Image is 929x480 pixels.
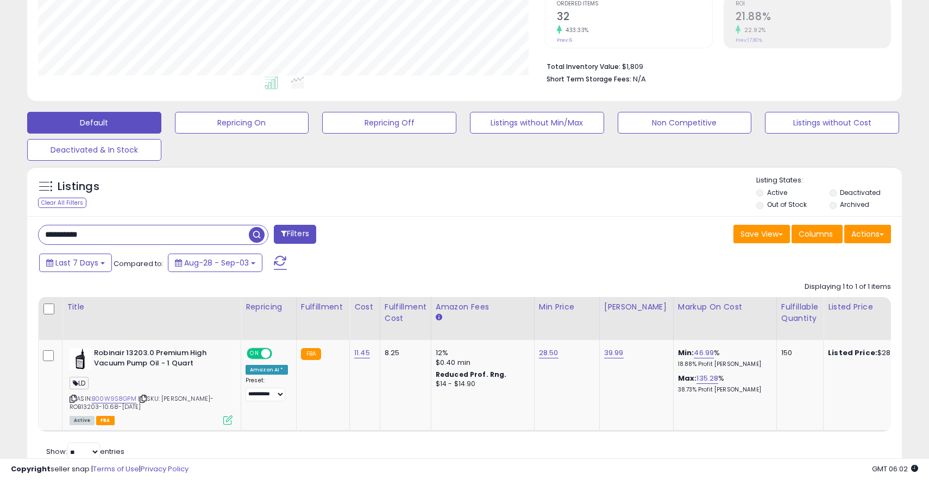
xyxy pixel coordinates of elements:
div: Amazon Fees [436,301,530,313]
small: Prev: 6 [557,37,572,43]
a: 28.50 [539,348,558,358]
div: Min Price [539,301,595,313]
h5: Listings [58,179,99,194]
button: Last 7 Days [39,254,112,272]
h2: 32 [557,10,712,25]
div: ASIN: [70,348,233,424]
div: $0.40 min [436,358,526,368]
div: Preset: [246,377,288,401]
div: % [678,374,768,394]
button: Listings without Cost [765,112,899,134]
strong: Copyright [11,464,51,474]
div: Fulfillment Cost [385,301,426,324]
p: 38.73% Profit [PERSON_NAME] [678,386,768,394]
div: seller snap | | [11,464,189,475]
label: Deactivated [840,188,881,197]
div: Amazon AI * [246,365,288,375]
h2: 21.88% [736,10,890,25]
span: Ordered Items [557,1,712,7]
div: $14 - $14.90 [436,380,526,389]
a: 39.99 [604,348,624,358]
a: B00W9S8GPM [92,394,136,403]
a: 11.45 [354,348,370,358]
div: 12% [436,348,526,358]
span: ROI [736,1,890,7]
p: 18.88% Profit [PERSON_NAME] [678,361,768,368]
button: Repricing Off [322,112,456,134]
div: Listed Price [828,301,922,313]
span: Show: entries [46,446,124,457]
span: Last 7 Days [55,257,98,268]
span: Compared to: [114,258,164,269]
div: Markup on Cost [678,301,772,313]
span: 2025-09-11 06:02 GMT [872,464,918,474]
div: Displaying 1 to 1 of 1 items [805,282,891,292]
div: 8.25 [385,348,423,358]
b: Listed Price: [828,348,877,358]
span: FBA [96,416,115,425]
th: The percentage added to the cost of goods (COGS) that forms the calculator for Min & Max prices. [673,297,776,340]
small: Prev: 17.80% [736,37,762,43]
button: Listings without Min/Max [470,112,604,134]
a: Privacy Policy [141,464,189,474]
button: Default [27,112,161,134]
span: LD [70,377,89,389]
b: Robinair 13203.0 Premium High Vacuum Pump Oil - 1 Quart [94,348,226,371]
span: N/A [633,74,646,84]
b: Total Inventory Value: [547,62,620,71]
b: Min: [678,348,694,358]
small: 22.92% [740,26,766,34]
div: % [678,348,768,368]
button: Deactivated & In Stock [27,139,161,161]
button: Filters [274,225,316,244]
a: Terms of Use [93,464,139,474]
span: | SKU: [PERSON_NAME]-ROB13203-10.68-[DATE] [70,394,214,410]
p: Listing States: [756,175,901,186]
span: ON [248,349,261,358]
span: Aug-28 - Sep-03 [184,257,249,268]
img: 31GgFgGwmbL._SL40_.jpg [70,348,91,370]
li: $1,809 [547,59,883,72]
div: [PERSON_NAME] [604,301,669,313]
b: Reduced Prof. Rng. [436,370,507,379]
span: All listings currently available for purchase on Amazon [70,416,95,425]
div: Fulfillment [301,301,345,313]
label: Out of Stock [767,200,807,209]
small: Amazon Fees. [436,313,442,323]
div: Clear All Filters [38,198,86,208]
button: Columns [792,225,843,243]
a: 135.28 [696,373,718,384]
button: Save View [733,225,790,243]
button: Actions [844,225,891,243]
a: 46.99 [694,348,714,358]
small: 433.33% [562,26,589,34]
div: 150 [781,348,815,358]
label: Archived [840,200,869,209]
button: Repricing On [175,112,309,134]
label: Active [767,188,787,197]
button: Aug-28 - Sep-03 [168,254,262,272]
div: Repricing [246,301,292,313]
span: Columns [799,229,833,239]
button: Non Competitive [618,112,752,134]
div: Fulfillable Quantity [781,301,819,324]
div: Cost [354,301,375,313]
b: Max: [678,373,697,383]
small: FBA [301,348,321,360]
div: Title [67,301,236,313]
div: $28.50 [828,348,918,358]
b: Short Term Storage Fees: [547,74,631,84]
span: OFF [271,349,288,358]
